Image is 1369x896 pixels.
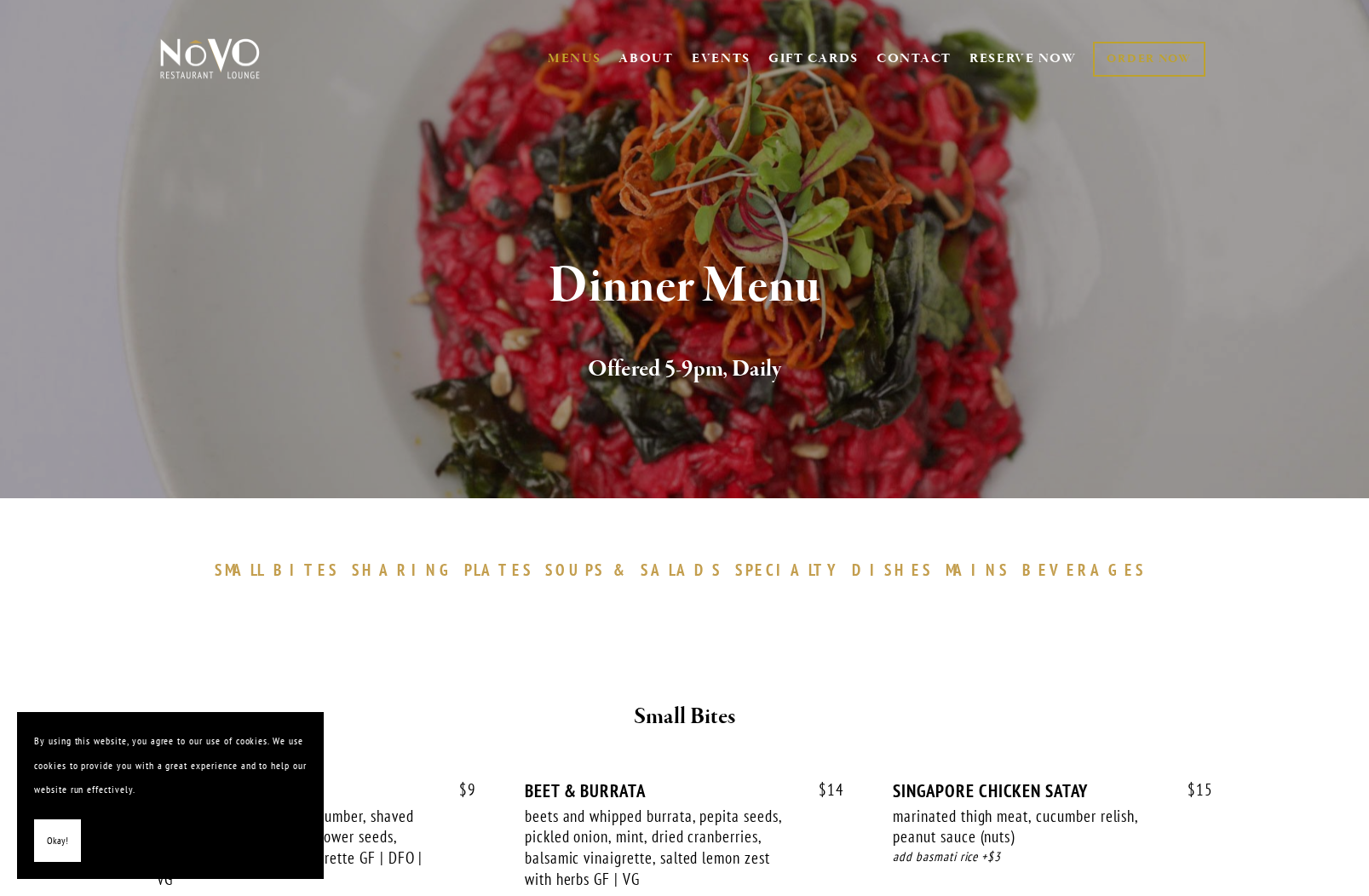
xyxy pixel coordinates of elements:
[525,806,796,890] div: beets and whipped burrata, pepita seeds, pickled onion, mint, dried cranberries, balsamic vinaigr...
[641,560,722,580] span: SALADS
[893,847,1212,867] div: add basmati rice +$3
[877,43,952,75] a: CONTACT
[459,779,468,800] span: $
[735,560,844,580] span: SPECIALTY
[946,560,1018,580] a: MAINS
[17,712,324,879] section: Cookie banner
[548,50,601,67] a: MENUS
[1022,560,1147,580] span: BEVERAGES
[157,37,263,80] img: Novo Restaurant &amp; Lounge
[768,43,859,75] a: GIFT CARDS
[1188,779,1196,800] span: $
[852,560,933,580] span: DISHES
[613,560,632,580] span: &
[352,560,456,580] span: SHARING
[1093,42,1205,77] a: ORDER NOW
[47,829,68,853] span: Okay!
[525,780,844,801] div: BEET & BURRATA
[819,779,827,800] span: $
[893,780,1212,801] div: SINGAPORE CHICKEN SATAY
[893,806,1164,847] div: marinated thigh meat, cucumber relish, peanut sauce (nuts)
[442,780,476,800] span: 9
[188,259,1182,314] h1: Dinner Menu
[692,50,751,67] a: EVENTS
[34,819,81,863] button: Okay!
[802,780,844,800] span: 14
[545,560,730,580] a: SOUPS&SALADS
[969,43,1077,75] a: RESERVE NOW
[735,560,941,580] a: SPECIALTYDISHES
[1171,780,1213,800] span: 15
[464,560,533,580] span: PLATES
[545,560,605,580] span: SOUPS
[634,702,735,732] strong: Small Bites
[1022,560,1155,580] a: BEVERAGES
[273,560,339,580] span: BITES
[215,560,266,580] span: SMALL
[946,560,1009,580] span: MAINS
[352,560,541,580] a: SHARINGPLATES
[618,50,674,67] a: ABOUT
[188,352,1182,388] h2: Offered 5-9pm, Daily
[215,560,348,580] a: SMALLBITES
[34,729,307,802] p: By using this website, you agree to our use of cookies. We use cookies to provide you with a grea...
